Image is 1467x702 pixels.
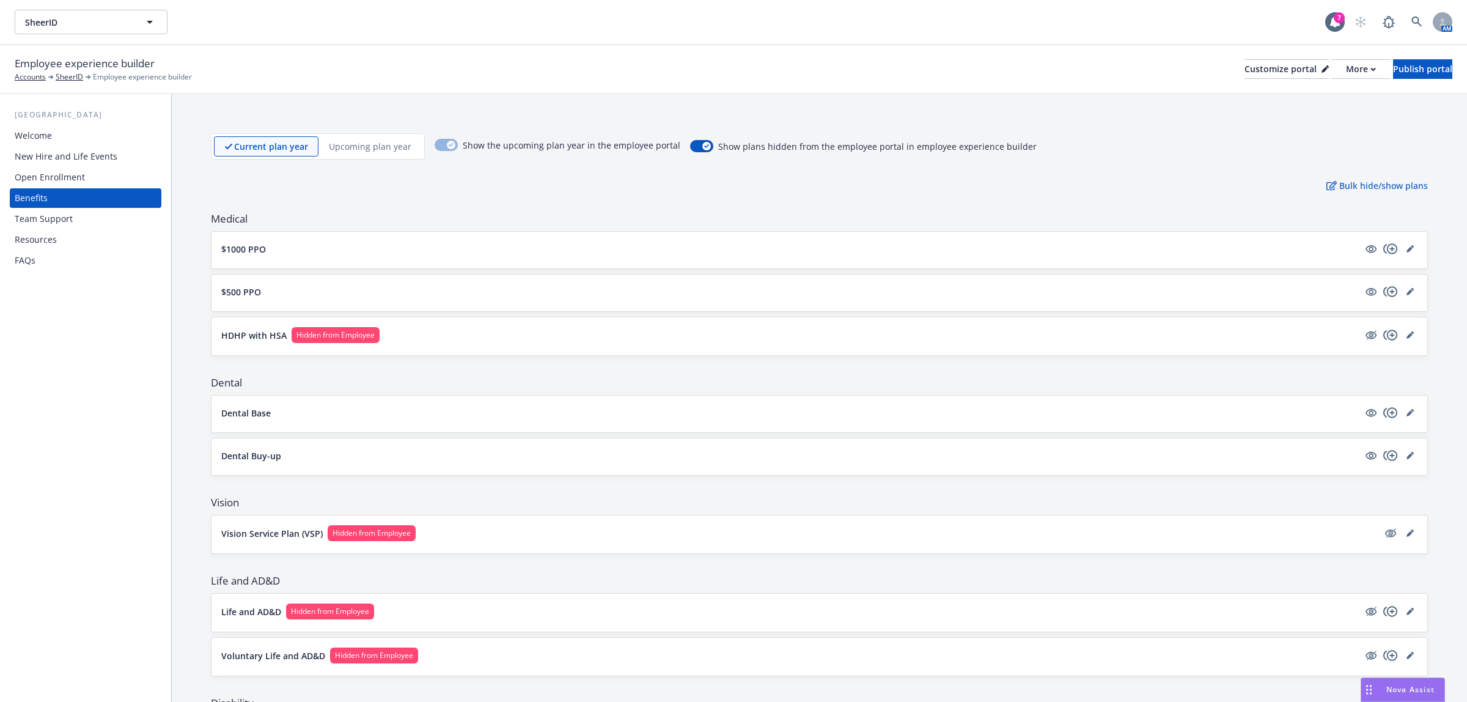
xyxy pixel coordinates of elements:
p: Dental Buy-up [221,449,281,462]
a: editPencil [1403,648,1417,663]
a: visible [1364,405,1378,420]
a: editPencil [1403,328,1417,342]
a: hidden [1364,648,1378,663]
p: Bulk hide/show plans [1326,179,1428,192]
button: Dental Buy-up [221,449,1359,462]
p: Dental Base [221,407,271,419]
div: Drag to move [1361,678,1377,701]
button: Life and AD&DHidden from Employee [221,604,1359,619]
a: SheerID [56,72,83,83]
a: visible [1364,284,1378,299]
a: Search [1405,10,1429,34]
p: Upcoming plan year [329,140,411,153]
span: Employee experience builder [93,72,192,83]
a: Team Support [10,209,161,229]
div: FAQs [15,251,35,270]
a: editPencil [1403,526,1417,541]
span: Show the upcoming plan year in the employee portal [463,139,680,154]
button: More [1331,59,1391,79]
div: More [1346,60,1376,78]
button: Voluntary Life and AD&DHidden from Employee [221,648,1359,663]
span: Dental [211,375,1428,390]
a: editPencil [1403,448,1417,463]
p: Voluntary Life and AD&D [221,649,325,662]
a: Report a Bug [1377,10,1401,34]
span: Nova Assist [1386,684,1435,695]
button: Customize portal [1245,59,1329,79]
div: Benefits [15,188,48,208]
p: Vision Service Plan (VSP) [221,527,323,540]
span: Hidden from Employee [333,528,411,539]
button: Publish portal [1393,59,1452,79]
a: copyPlus [1383,648,1398,663]
p: $500 PPO [221,286,261,298]
a: visible [1364,448,1378,463]
div: Team Support [15,209,73,229]
a: Welcome [10,126,161,146]
a: copyPlus [1383,328,1398,342]
a: hidden [1383,526,1398,541]
div: [GEOGRAPHIC_DATA] [10,109,161,121]
p: Current plan year [234,140,308,153]
a: Open Enrollment [10,168,161,187]
button: Dental Base [221,407,1359,419]
div: Open Enrollment [15,168,85,187]
a: editPencil [1403,284,1417,299]
div: 7 [1334,12,1345,23]
button: HDHP with HSAHidden from Employee [221,327,1359,343]
span: SheerID [25,16,131,29]
span: Hidden from Employee [335,650,413,661]
p: HDHP with HSA [221,329,287,342]
a: copyPlus [1383,604,1398,619]
div: Resources [15,230,57,249]
a: editPencil [1403,242,1417,256]
button: Vision Service Plan (VSP)Hidden from Employee [221,525,1378,541]
p: $1000 PPO [221,243,266,256]
span: Life and AD&D [211,574,1428,588]
div: Customize portal [1245,60,1329,78]
span: Vision [211,495,1428,510]
p: Life and AD&D [221,605,281,618]
a: copyPlus [1383,284,1398,299]
button: SheerID [15,10,167,34]
a: hidden [1364,604,1378,619]
a: Accounts [15,72,46,83]
div: Publish portal [1393,60,1452,78]
a: copyPlus [1383,405,1398,420]
a: copyPlus [1383,448,1398,463]
a: Benefits [10,188,161,208]
a: Resources [10,230,161,249]
a: New Hire and Life Events [10,147,161,166]
span: Hidden from Employee [296,330,375,341]
a: editPencil [1403,604,1417,619]
a: Start snowing [1348,10,1373,34]
a: editPencil [1403,405,1417,420]
a: hidden [1364,328,1378,342]
div: Welcome [15,126,52,146]
div: New Hire and Life Events [15,147,117,166]
span: Employee experience builder [15,56,155,72]
span: Medical [211,212,1428,226]
button: Nova Assist [1361,678,1445,702]
a: visible [1364,242,1378,256]
button: $1000 PPO [221,243,1359,256]
button: $500 PPO [221,286,1359,298]
a: FAQs [10,251,161,270]
span: Show plans hidden from the employee portal in employee experience builder [718,140,1037,153]
a: copyPlus [1383,242,1398,256]
span: Hidden from Employee [291,606,369,617]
